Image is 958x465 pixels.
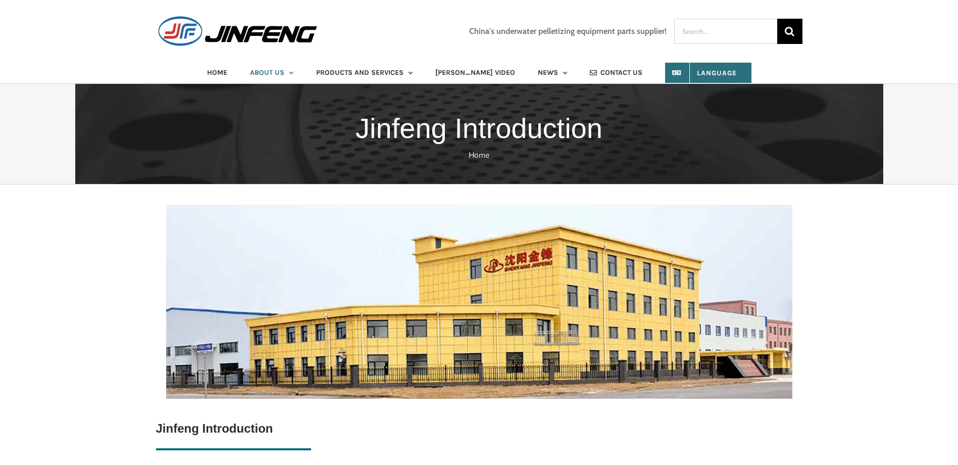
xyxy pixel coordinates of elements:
span: Jinfeng Introduction [156,422,273,435]
input: Search... [674,19,777,44]
a: HOME [207,63,227,83]
a: Home [469,150,489,160]
img: JINFENG Logo [156,15,319,47]
span: CONTACT US [600,69,642,76]
img: ky-7.jpg [166,205,792,399]
span: [PERSON_NAME] VIDEO [435,69,515,76]
h3: China's underwater pelletizing equipment parts supplier! [469,27,667,36]
input: Search [777,19,802,44]
nav: Main Menu [156,63,802,83]
a: ABOUT US [250,63,293,83]
a: NEWS [538,63,567,83]
h1: Jinfeng Introduction [15,107,943,150]
span: HOME [207,69,227,76]
span: ABOUT US [250,69,284,76]
span: NEWS [538,69,558,76]
span: PRODUCTS AND SERVICES [316,69,404,76]
span: Language [680,69,737,77]
a: PRODUCTS AND SERVICES [316,63,413,83]
nav: Breadcrumb [15,150,943,161]
a: [PERSON_NAME] VIDEO [435,63,515,83]
a: CONTACT US [590,63,642,83]
picture: ky-7 [166,203,792,216]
